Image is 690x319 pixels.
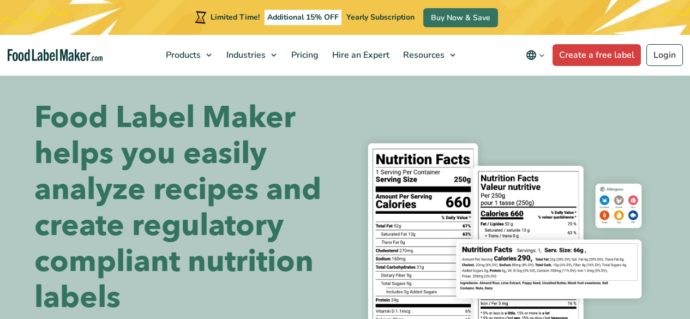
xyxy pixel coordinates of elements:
[163,49,202,61] span: Products
[285,35,323,75] a: Pricing
[400,49,446,61] span: Resources
[8,49,103,62] a: Food Label Maker homepage
[159,35,217,75] a: Products
[423,8,498,27] a: Buy Now & Save
[326,35,394,75] a: Hire an Expert
[397,35,461,75] a: Resources
[518,44,553,66] button: Change language
[223,49,267,61] span: Industries
[288,49,320,61] span: Pricing
[346,12,415,22] span: Yearly Subscription
[220,35,282,75] a: Industries
[34,100,337,316] h1: Food Label Maker helps you easily analyze recipes and create regulatory compliant nutrition labels
[211,12,260,22] span: Limited Time!
[265,10,341,25] span: Additional 15% OFF
[646,44,683,66] a: Login
[553,44,641,66] a: Create a free label
[329,49,391,61] span: Hire an Expert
